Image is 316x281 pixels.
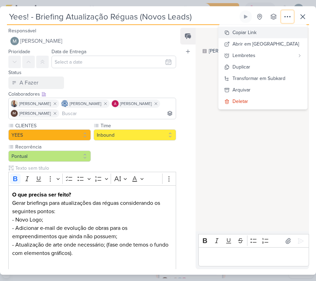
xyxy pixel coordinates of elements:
div: Isabella Machado Guimarães [11,110,18,117]
button: Abrir em [GEOGRAPHIC_DATA] [219,38,307,50]
img: Mariana Amorim [10,37,19,45]
button: [PERSON_NAME] [8,35,176,47]
div: Duplicar [232,63,250,71]
button: A Fazer [8,77,64,89]
input: Texto sem título [14,164,176,172]
label: Time [100,122,176,129]
div: Editor toolbar [8,172,176,185]
input: Buscar [61,109,174,118]
button: Pontual [8,151,91,162]
div: Abrir em [GEOGRAPHIC_DATA] [232,40,299,48]
div: Arquivar [232,86,251,94]
label: Recorrência [15,143,91,151]
div: Deletar [232,98,248,105]
p: Gerar briefings para atualizações das réguas considerando os seguintes pontos: - Novo Logo; - Adi... [12,191,172,266]
span: [PERSON_NAME] [19,101,51,107]
span: [PERSON_NAME] [19,110,51,117]
label: Prioridade [8,49,30,55]
div: [PERSON_NAME] criou este kard [209,47,279,55]
p: IM [13,112,16,115]
button: Duplicar [219,61,307,73]
img: Caroline Traven De Andrade [61,100,68,107]
button: YEES [8,129,91,140]
img: Alessandra Gomes [112,100,119,107]
div: Editor toolbar [198,234,309,248]
button: Arquivar [219,84,307,96]
span: [PERSON_NAME] [120,101,152,107]
div: Editor editing area: main [198,247,309,266]
label: Responsável [8,28,36,34]
div: Lembretes [232,52,295,59]
button: Deletar [219,96,307,107]
div: Transformar em Subkard [232,75,285,82]
label: Status [8,70,22,75]
span: [PERSON_NAME] [70,101,101,107]
div: Copiar Link [232,29,256,36]
strong: O que precisa ser feito? [12,191,71,198]
div: A Fazer [19,79,38,87]
button: Copiar Link [219,27,307,38]
img: Iara Santos [11,100,18,107]
div: Colaboradores [8,90,176,98]
div: Ligar relógio [243,14,248,19]
button: Inbound [94,129,176,140]
input: Kard Sem Título [7,10,238,23]
label: Data de Entrega [52,49,86,55]
button: Transformar em Subkard [219,73,307,84]
span: [PERSON_NAME] [20,37,62,45]
div: Editor editing area: main [8,185,176,271]
button: Lembretes [219,50,307,61]
label: CLIENTES [15,122,91,129]
input: Select a date [52,56,176,68]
